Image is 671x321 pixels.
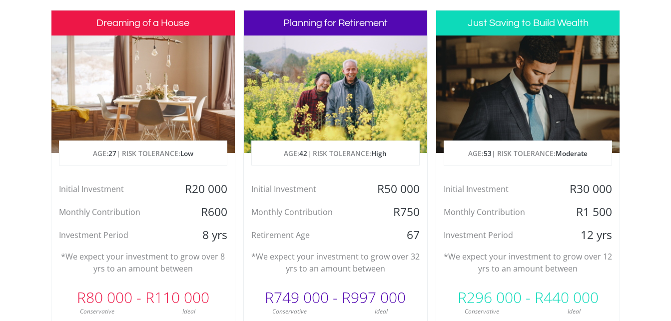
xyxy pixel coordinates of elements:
[51,282,235,312] div: R80 000 - R110 000
[366,181,427,196] div: R50 000
[51,204,174,219] div: Monthly Contribution
[59,141,227,166] p: AGE: | RISK TOLERANCE:
[180,148,193,158] span: Low
[252,141,419,166] p: AGE: | RISK TOLERANCE:
[244,282,427,312] div: R749 000 - R997 000
[143,307,235,316] div: Ideal
[559,204,620,219] div: R1 500
[371,148,387,158] span: High
[436,307,528,316] div: Conservative
[173,181,234,196] div: R20 000
[244,181,366,196] div: Initial Investment
[108,148,116,158] span: 27
[51,10,235,35] h3: Dreaming of a House
[436,10,620,35] h3: Just Saving to Build Wealth
[436,227,559,242] div: Investment Period
[366,227,427,242] div: 67
[51,227,174,242] div: Investment Period
[444,141,612,166] p: AGE: | RISK TOLERANCE:
[244,10,427,35] h3: Planning for Retirement
[559,227,620,242] div: 12 yrs
[251,250,420,274] p: *We expect your investment to grow over 32 yrs to an amount between
[556,148,588,158] span: Moderate
[366,204,427,219] div: R750
[444,250,612,274] p: *We expect your investment to grow over 12 yrs to an amount between
[244,227,366,242] div: Retirement Age
[173,227,234,242] div: 8 yrs
[173,204,234,219] div: R600
[51,181,174,196] div: Initial Investment
[335,307,427,316] div: Ideal
[299,148,307,158] span: 42
[436,181,559,196] div: Initial Investment
[59,250,227,274] p: *We expect your investment to grow over 8 yrs to an amount between
[244,204,366,219] div: Monthly Contribution
[51,307,143,316] div: Conservative
[244,307,336,316] div: Conservative
[484,148,492,158] span: 53
[528,307,620,316] div: Ideal
[559,181,620,196] div: R30 000
[436,282,620,312] div: R296 000 - R440 000
[436,204,559,219] div: Monthly Contribution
